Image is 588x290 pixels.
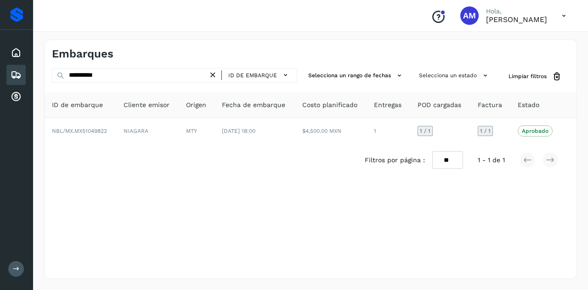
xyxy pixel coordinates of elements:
[418,100,461,110] span: POD cargadas
[6,43,26,63] div: Inicio
[374,100,401,110] span: Entregas
[486,7,547,15] p: Hola,
[6,87,26,107] div: Cuentas por cobrar
[116,118,179,144] td: NIAGARA
[478,100,502,110] span: Factura
[222,100,285,110] span: Fecha de embarque
[367,118,410,144] td: 1
[124,100,170,110] span: Cliente emisor
[415,68,494,83] button: Selecciona un estado
[522,128,548,134] p: Aprobado
[222,128,255,134] span: [DATE] 18:00
[518,100,539,110] span: Estado
[478,155,505,165] span: 1 - 1 de 1
[302,100,357,110] span: Costo planificado
[420,128,430,134] span: 1 / 1
[52,100,103,110] span: ID de embarque
[365,155,425,165] span: Filtros por página :
[228,71,277,80] span: ID de embarque
[486,15,547,24] p: Angele Monserrat Manriquez Bisuett
[226,68,293,82] button: ID de embarque
[305,68,408,83] button: Selecciona un rango de fechas
[186,100,206,110] span: Origen
[509,72,547,80] span: Limpiar filtros
[6,65,26,85] div: Embarques
[179,118,215,144] td: MTY
[295,118,367,144] td: $4,500.00 MXN
[52,128,107,134] span: NBL/MX.MX51049822
[52,47,113,61] h4: Embarques
[480,128,491,134] span: 1 / 1
[501,68,569,85] button: Limpiar filtros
